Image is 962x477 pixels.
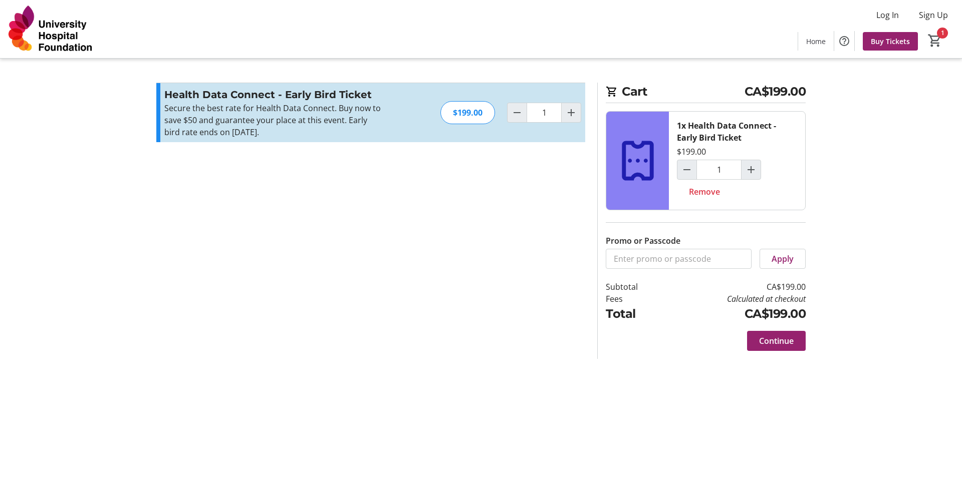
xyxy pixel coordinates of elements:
button: Remove [677,182,732,202]
input: Health Data Connect - Early Bird Ticket Quantity [527,103,562,123]
span: Buy Tickets [871,36,910,47]
a: Home [798,32,834,51]
span: Remove [689,186,720,198]
td: Fees [606,293,664,305]
button: Apply [760,249,806,269]
button: Sign Up [911,7,956,23]
img: University Hospital Foundation's Logo [6,4,95,54]
button: Log In [868,7,907,23]
button: Help [834,31,854,51]
span: Continue [759,335,794,347]
input: Health Data Connect - Early Bird Ticket Quantity [696,160,742,180]
span: Apply [772,253,794,265]
td: Subtotal [606,281,664,293]
h3: Health Data Connect - Early Bird Ticket [164,87,383,102]
button: Increment by one [742,160,761,179]
div: $199.00 [677,146,706,158]
a: Buy Tickets [863,32,918,51]
h2: Cart [606,83,806,103]
td: CA$199.00 [664,281,806,293]
span: Home [806,36,826,47]
input: Enter promo or passcode [606,249,752,269]
button: Cart [926,32,944,50]
td: Calculated at checkout [664,293,806,305]
button: Decrement by one [677,160,696,179]
span: Sign Up [919,9,948,21]
span: Log In [876,9,899,21]
div: 1x Health Data Connect - Early Bird Ticket [677,120,797,144]
div: $199.00 [440,101,495,124]
td: Total [606,305,664,323]
td: CA$199.00 [664,305,806,323]
span: CA$199.00 [745,83,806,101]
button: Continue [747,331,806,351]
label: Promo or Passcode [606,235,680,247]
button: Increment by one [562,103,581,122]
button: Decrement by one [508,103,527,122]
p: Secure the best rate for Health Data Connect. Buy now to save $50 and guarantee your place at thi... [164,102,383,138]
